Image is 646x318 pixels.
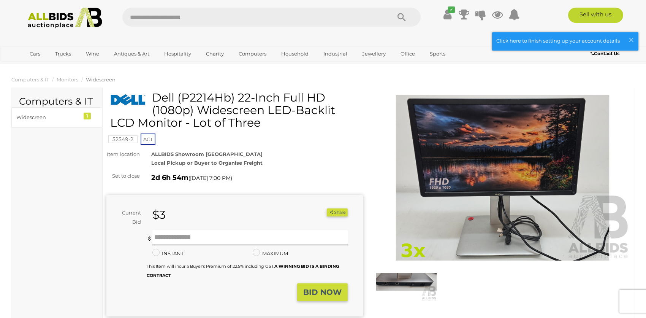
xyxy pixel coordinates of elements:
[108,135,138,143] mark: 52549-2
[442,8,453,21] a: ✔
[106,208,147,226] div: Current Bid
[57,76,78,83] a: Monitors
[152,249,184,258] label: INSTANT
[81,48,104,60] a: Wine
[376,262,437,301] img: Dell (P2214Hb) 22-Inch Full HD (1080p) Widescreen LED-Backlit LCD Monitor - Lot of Three
[327,208,348,216] button: Share
[152,208,166,222] strong: $3
[201,48,229,60] a: Charity
[253,249,288,258] label: MAXIMUM
[591,49,621,58] a: Contact Us
[303,288,342,297] strong: BID NOW
[86,76,116,83] a: Widescreen
[101,150,146,159] div: Item location
[357,48,391,60] a: Jewellery
[50,48,76,60] a: Trucks
[16,113,79,122] div: Widescreen
[591,51,619,56] b: Contact Us
[188,175,232,181] span: ( )
[110,91,361,129] h1: Dell (P2214Hb) 22-Inch Full HD (1080p) Widescreen LED-Backlit LCD Monitor - Lot of Three
[109,48,154,60] a: Antiques & Art
[108,136,138,142] a: 52549-2
[568,8,623,23] a: Sell with us
[318,48,352,60] a: Industrial
[297,283,348,301] button: BID NOW
[448,6,455,13] i: ✔
[11,76,49,83] a: Computers & IT
[147,264,339,278] b: A WINNING BID IS A BINDING CONTRACT
[151,173,188,182] strong: 2d 6h 54m
[425,48,450,60] a: Sports
[396,48,420,60] a: Office
[374,95,631,261] img: Dell (P2214Hb) 22-Inch Full HD (1080p) Widescreen LED-Backlit LCD Monitor - Lot of Three
[84,113,91,119] div: 1
[151,160,263,166] strong: Local Pickup or Buyer to Organise Freight
[24,8,106,29] img: Allbids.com.au
[318,209,326,216] li: Watch this item
[234,48,271,60] a: Computers
[11,107,102,127] a: Widescreen 1
[25,48,45,60] a: Cars
[151,151,263,157] strong: ALLBIDS Showroom [GEOGRAPHIC_DATA]
[147,264,339,278] small: This Item will incur a Buyer's Premium of 22.5% including GST.
[276,48,313,60] a: Household
[383,8,421,27] button: Search
[25,60,89,73] a: [GEOGRAPHIC_DATA]
[159,48,196,60] a: Hospitality
[628,32,635,47] span: ×
[141,134,155,145] span: ACT
[19,96,95,107] h2: Computers & IT
[110,93,146,107] img: Dell (P2214Hb) 22-Inch Full HD (1080p) Widescreen LED-Backlit LCD Monitor - Lot of Three
[190,175,231,181] span: [DATE] 7:00 PM
[101,172,146,180] div: Set to close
